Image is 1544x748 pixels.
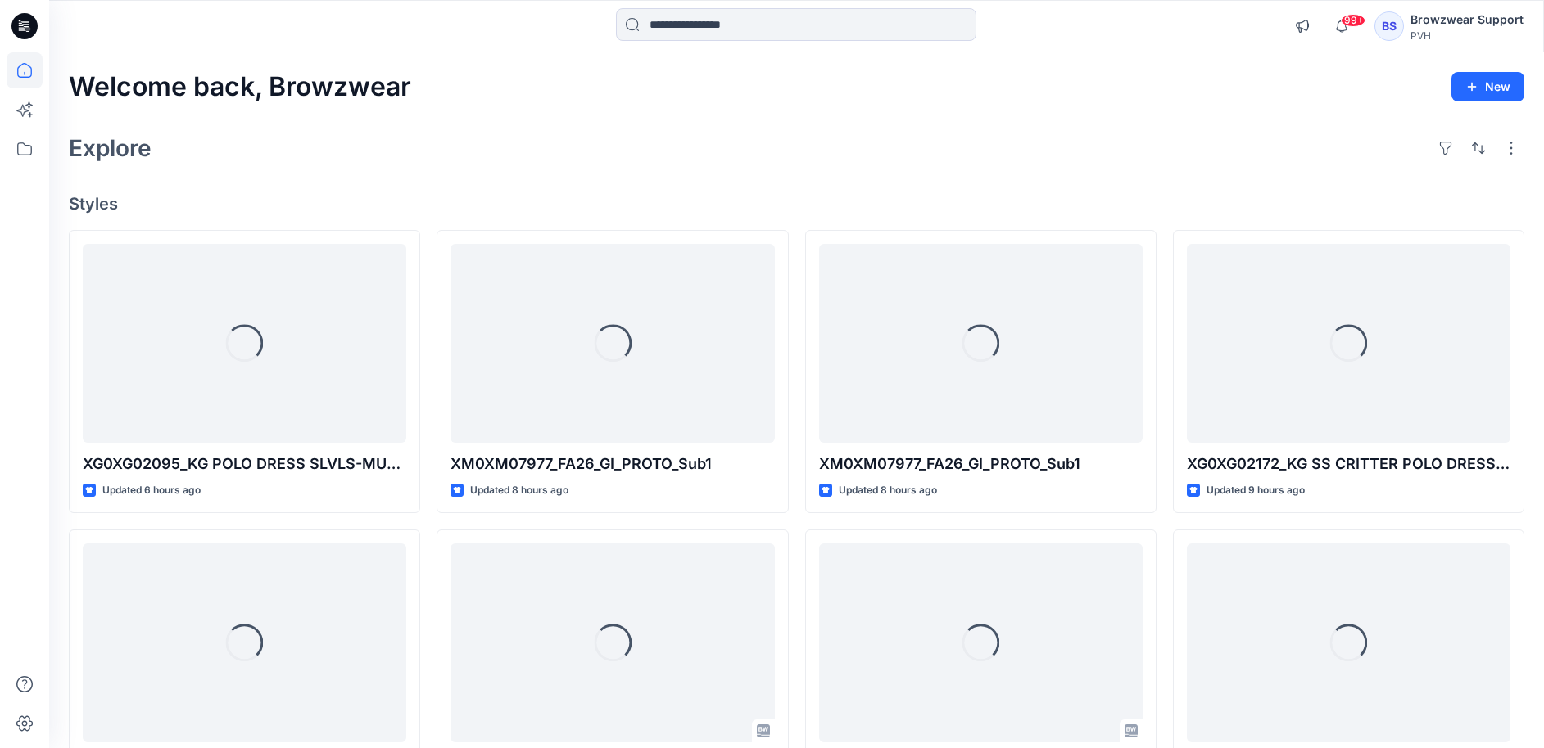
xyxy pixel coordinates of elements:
[102,482,201,499] p: Updated 6 hours ago
[83,453,406,475] p: XG0XG02095_KG POLO DRESS SLVLS-MULTI_PROTO_V01
[1410,29,1524,42] div: PVH
[451,453,774,475] p: XM0XM07977_FA26_GI_PROTO_Sub1
[470,482,568,499] p: Updated 8 hours ago
[1410,10,1524,29] div: Browzwear Support
[1341,14,1365,27] span: 99+
[1187,453,1510,475] p: XG0XG02172_KG SS CRITTER POLO DRESS- FLORAL_PROTO_V01
[69,135,152,161] h2: Explore
[839,482,937,499] p: Updated 8 hours ago
[819,453,1143,475] p: XM0XM07977_FA26_GI_PROTO_Sub1
[1374,11,1404,41] div: BS
[69,194,1524,214] h4: Styles
[1207,482,1305,499] p: Updated 9 hours ago
[69,72,411,102] h2: Welcome back, Browzwear
[1451,72,1524,101] button: New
